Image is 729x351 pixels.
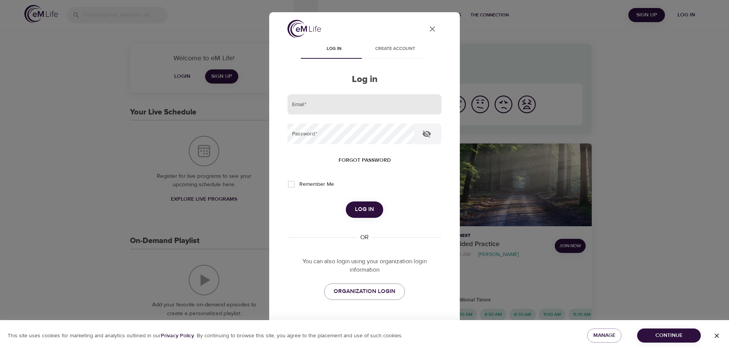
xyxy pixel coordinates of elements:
[593,331,615,340] span: Manage
[355,204,374,214] span: Log in
[339,156,391,165] span: Forgot password
[336,153,394,167] button: Forgot password
[324,283,405,299] a: ORGANIZATION LOGIN
[423,20,442,38] button: close
[357,233,372,242] div: OR
[287,20,321,38] img: logo
[299,180,334,188] span: Remember Me
[308,45,360,53] span: Log in
[643,331,695,340] span: Continue
[369,45,421,53] span: Create account
[334,287,395,296] span: ORGANIZATION LOGIN
[287,74,442,85] h2: Log in
[287,257,442,275] p: You can also login using your organization login information
[287,40,442,59] div: disabled tabs example
[346,201,383,217] button: Log in
[161,332,194,339] b: Privacy Policy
